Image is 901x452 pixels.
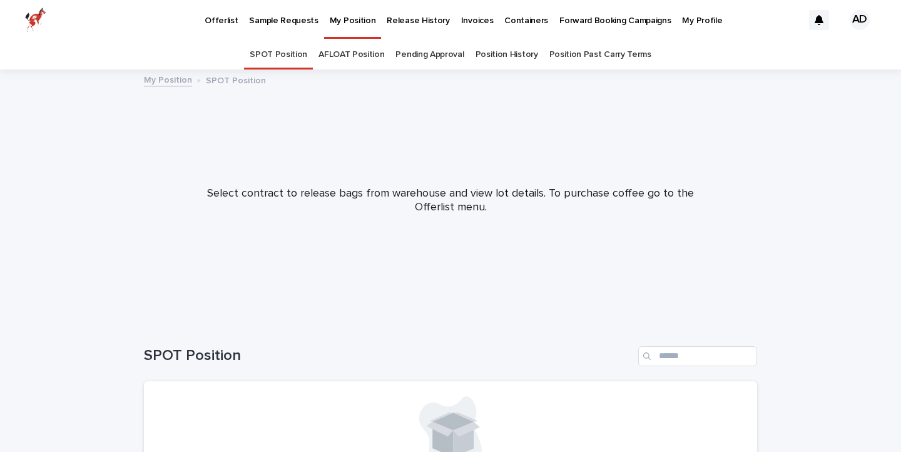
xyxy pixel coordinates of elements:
[395,40,464,69] a: Pending Approval
[144,72,192,86] a: My Position
[144,347,633,365] h1: SPOT Position
[25,8,46,33] img: zttTXibQQrCfv9chImQE
[200,187,701,214] p: Select contract to release bags from warehouse and view lot details. To purchase coffee go to the...
[250,40,307,69] a: SPOT Position
[318,40,384,69] a: AFLOAT Position
[549,40,651,69] a: Position Past Carry Terms
[476,40,538,69] a: Position History
[850,10,870,30] div: AD
[206,73,266,86] p: SPOT Position
[638,346,757,366] input: Search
